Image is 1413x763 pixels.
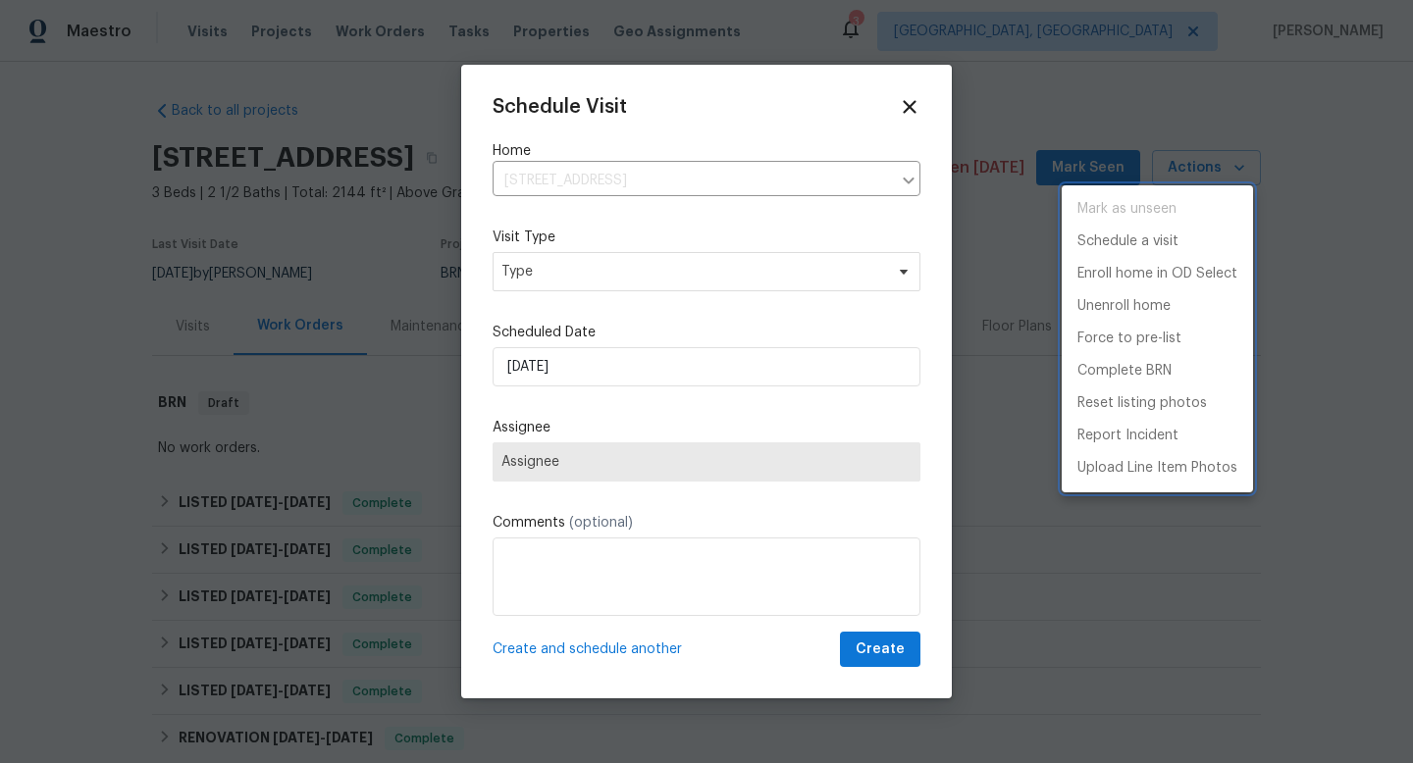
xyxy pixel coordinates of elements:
p: Schedule a visit [1077,231,1178,252]
p: Unenroll home [1077,296,1171,317]
p: Enroll home in OD Select [1077,264,1237,284]
p: Upload Line Item Photos [1077,458,1237,479]
p: Reset listing photos [1077,393,1207,414]
p: Report Incident [1077,426,1178,446]
p: Complete BRN [1077,361,1172,381]
p: Force to pre-list [1077,329,1181,349]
